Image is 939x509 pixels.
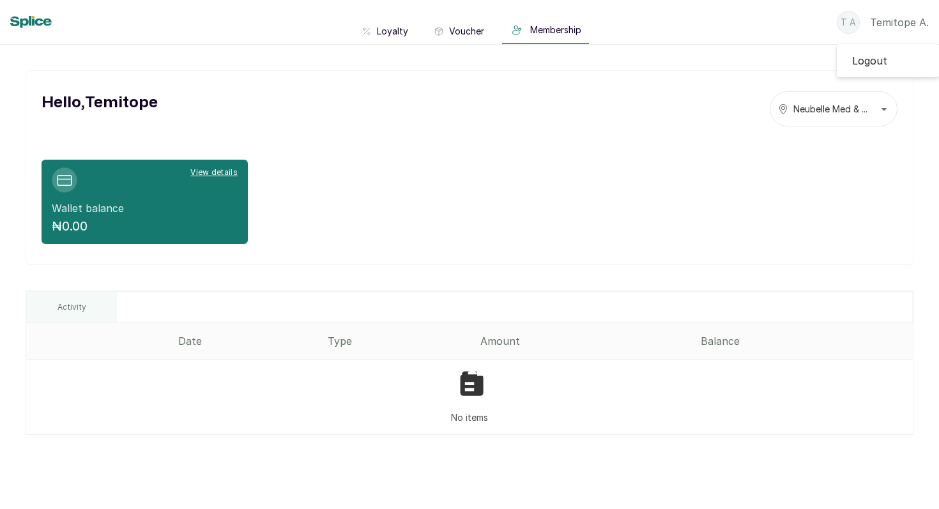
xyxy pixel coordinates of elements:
[328,333,470,349] div: Type
[701,333,908,349] div: Balance
[52,216,238,236] p: ₦0.00
[530,24,581,36] span: Membership
[793,102,867,116] span: Neubelle Med & ...
[354,20,416,44] button: Loyalty
[451,411,488,424] p: No items
[178,333,317,349] div: Date
[770,91,897,126] button: Neubelle Med & ...
[426,20,492,44] button: Voucher
[27,292,117,323] button: Activity
[870,15,929,30] p: Temitope A .
[449,25,484,38] span: Voucher
[52,201,238,216] p: Wallet balance
[852,53,887,68] span: Logout
[837,44,939,77] ul: Menu
[42,91,158,114] h1: Hello, Temitope
[190,167,238,178] button: View details
[377,25,408,38] span: Loyalty
[480,333,691,349] div: Amount
[841,16,856,29] p: T A
[502,17,589,44] button: Membership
